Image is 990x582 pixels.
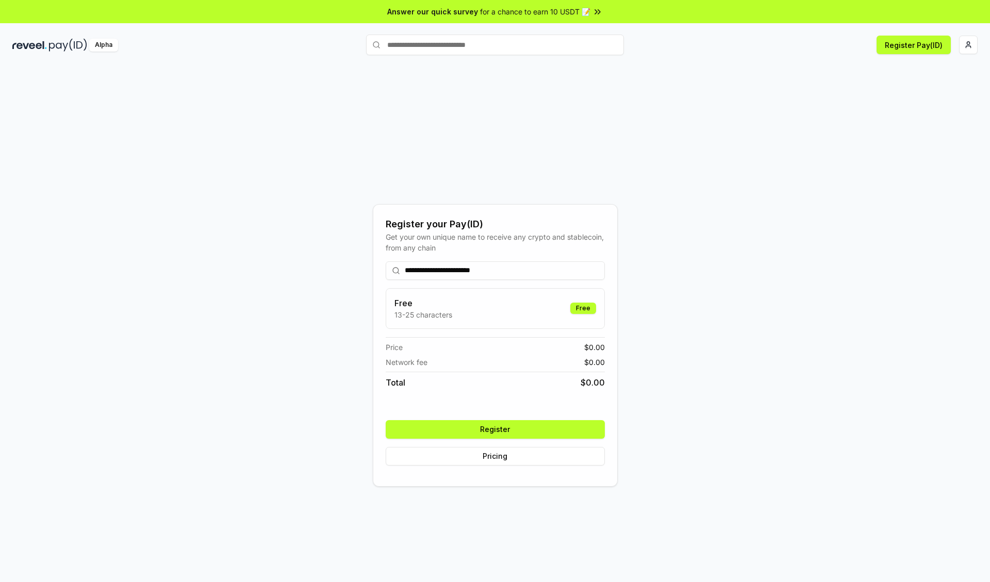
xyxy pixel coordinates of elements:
[386,376,405,389] span: Total
[386,357,427,368] span: Network fee
[89,39,118,52] div: Alpha
[49,39,87,52] img: pay_id
[386,447,605,465] button: Pricing
[480,6,590,17] span: for a chance to earn 10 USDT 📝
[584,342,605,353] span: $ 0.00
[12,39,47,52] img: reveel_dark
[386,231,605,253] div: Get your own unique name to receive any crypto and stablecoin, from any chain
[570,303,596,314] div: Free
[877,36,951,54] button: Register Pay(ID)
[386,420,605,439] button: Register
[394,297,452,309] h3: Free
[394,309,452,320] p: 13-25 characters
[386,217,605,231] div: Register your Pay(ID)
[387,6,478,17] span: Answer our quick survey
[584,357,605,368] span: $ 0.00
[386,342,403,353] span: Price
[581,376,605,389] span: $ 0.00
